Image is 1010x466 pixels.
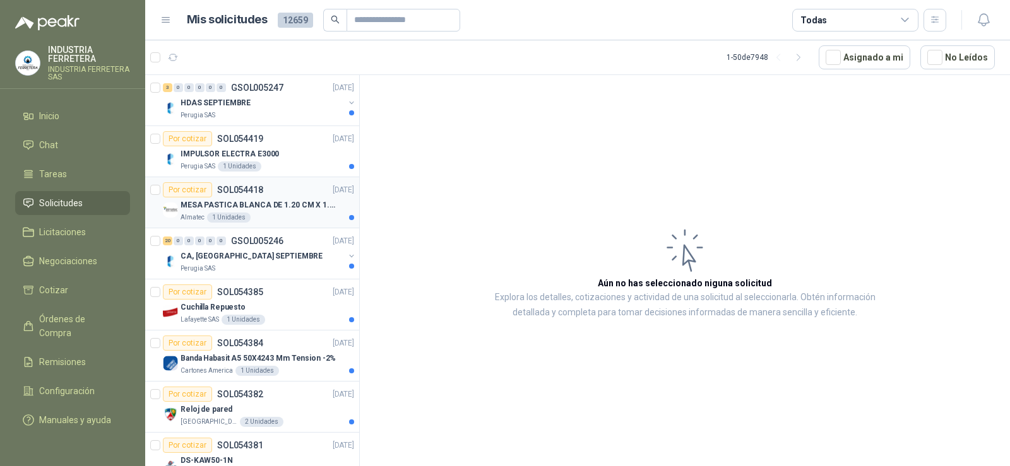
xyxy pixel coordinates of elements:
[486,290,884,320] p: Explora los detalles, cotizaciones y actividad de una solicitud al seleccionarla. Obtén informaci...
[331,15,340,24] span: search
[15,350,130,374] a: Remisiones
[240,417,283,427] div: 2 Unidades
[217,83,226,92] div: 0
[181,199,338,211] p: MESA PASTICA BLANCA DE 1.20 CM X 1.20 CM
[217,441,263,450] p: SOL054381
[819,45,910,69] button: Asignado a mi
[195,83,205,92] div: 0
[163,356,178,371] img: Company Logo
[187,11,268,29] h1: Mis solicitudes
[174,83,183,92] div: 0
[39,413,111,427] span: Manuales y ayuda
[39,254,97,268] span: Negociaciones
[39,355,86,369] span: Remisiones
[217,236,226,245] div: 0
[163,284,212,300] div: Por cotizar
[217,134,263,143] p: SOL054419
[222,315,265,325] div: 1 Unidades
[181,315,219,325] p: Lafayette SAS
[145,382,359,433] a: Por cotizarSOL054382[DATE] Company LogoReloj de pared[GEOGRAPHIC_DATA]2 Unidades
[333,184,354,196] p: [DATE]
[15,162,130,186] a: Tareas
[727,47,809,67] div: 1 - 50 de 7948
[333,133,354,145] p: [DATE]
[174,236,183,245] div: 0
[145,177,359,228] a: Por cotizarSOL054418[DATE] Company LogoMESA PASTICA BLANCA DE 1.20 CM X 1.20 CMAlmatec1 Unidades
[231,83,283,92] p: GSOL005247
[181,366,233,376] p: Cartones America
[181,352,336,364] p: Banda Habasit A5 50X4243 Mm Tension -2%
[15,220,130,244] a: Licitaciones
[235,366,279,376] div: 1 Unidades
[145,126,359,177] a: Por cotizarSOL054419[DATE] Company LogoIMPULSOR ELECTRA E3000Perugia SAS1 Unidades
[15,191,130,215] a: Solicitudes
[207,213,251,223] div: 1 Unidades
[163,202,178,218] img: Company Logo
[48,45,130,63] p: INDUSTRIA FERRETERA
[181,148,279,160] p: IMPULSOR ELECTRA E3000
[15,104,130,128] a: Inicio
[163,387,212,402] div: Por cotizar
[333,388,354,400] p: [DATE]
[145,330,359,382] a: Por cotizarSOL054384[DATE] Company LogoBanda Habasit A5 50X4243 Mm Tension -2%Cartones America1 U...
[15,133,130,157] a: Chat
[163,335,212,351] div: Por cotizar
[145,279,359,330] a: Por cotizarSOL054385[DATE] Company LogoCuchilla RepuestoLafayette SAS1 Unidades
[16,51,40,75] img: Company Logo
[48,66,130,81] p: INDUSTRIA FERRETERA SAS
[15,15,80,30] img: Logo peakr
[163,182,212,197] div: Por cotizar
[333,82,354,94] p: [DATE]
[181,110,215,120] p: Perugia SAS
[278,13,313,28] span: 12659
[163,236,172,245] div: 20
[39,109,59,123] span: Inicio
[15,408,130,432] a: Manuales y ayuda
[217,185,263,194] p: SOL054418
[15,249,130,273] a: Negociaciones
[39,167,67,181] span: Tareas
[206,83,215,92] div: 0
[181,250,323,262] p: CA, [GEOGRAPHIC_DATA] SEPTIEMBRE
[217,390,263,399] p: SOL054382
[39,384,95,398] span: Configuración
[333,286,354,298] p: [DATE]
[163,100,178,115] img: Company Logo
[181,264,215,274] p: Perugia SAS
[39,283,68,297] span: Cotizar
[181,417,237,427] p: [GEOGRAPHIC_DATA]
[333,235,354,247] p: [DATE]
[920,45,995,69] button: No Leídos
[333,440,354,451] p: [DATE]
[184,236,194,245] div: 0
[15,307,130,345] a: Órdenes de Compra
[218,161,261,172] div: 1 Unidades
[184,83,194,92] div: 0
[206,236,215,245] div: 0
[163,131,212,146] div: Por cotizar
[163,253,178,269] img: Company Logo
[333,337,354,349] p: [DATE]
[217,339,263,347] p: SOL054384
[15,379,130,403] a: Configuración
[39,225,86,239] span: Licitaciones
[217,288,263,296] p: SOL054385
[181,161,215,172] p: Perugia SAS
[195,236,205,245] div: 0
[163,305,178,320] img: Company Logo
[39,312,118,340] span: Órdenes de Compra
[39,138,58,152] span: Chat
[15,278,130,302] a: Cotizar
[181,213,205,223] p: Almatec
[181,97,251,109] p: HDAS SEPTIEMBRE
[163,233,357,274] a: 20 0 0 0 0 0 GSOL005246[DATE] Company LogoCA, [GEOGRAPHIC_DATA] SEPTIEMBREPerugia SAS
[231,236,283,245] p: GSOL005246
[163,407,178,422] img: Company Logo
[181,301,246,313] p: Cuchilla Repuesto
[163,80,357,120] a: 3 0 0 0 0 0 GSOL005247[DATE] Company LogoHDAS SEPTIEMBREPerugia SAS
[163,83,172,92] div: 3
[163,151,178,166] img: Company Logo
[800,13,827,27] div: Todas
[181,404,232,416] p: Reloj de pared
[163,438,212,453] div: Por cotizar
